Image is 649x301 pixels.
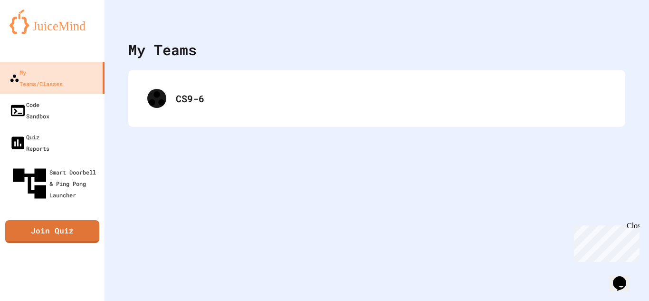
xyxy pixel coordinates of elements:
div: Quiz Reports [10,131,49,154]
a: Join Quiz [5,220,99,243]
iframe: chat widget [609,263,639,291]
div: CS9-6 [138,79,616,117]
iframe: chat widget [570,222,639,262]
div: My Teams/Classes [10,67,63,89]
div: My Teams [128,39,197,60]
div: Chat with us now!Close [4,4,66,60]
div: Smart Doorbell & Ping Pong Launcher [10,164,101,204]
div: CS9-6 [176,91,606,106]
img: logo-orange.svg [10,10,95,34]
div: Code Sandbox [10,99,49,122]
